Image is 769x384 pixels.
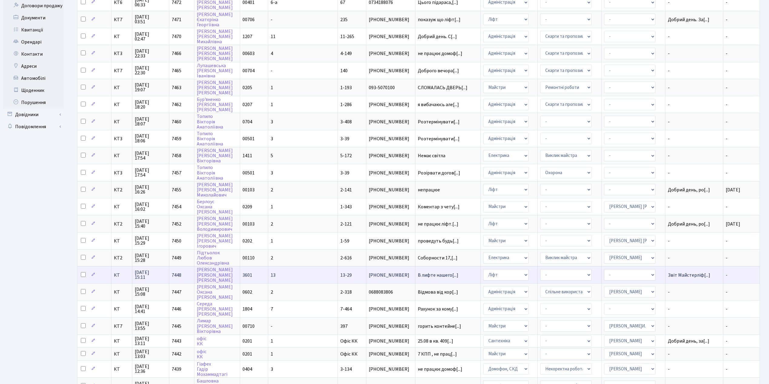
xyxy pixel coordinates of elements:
[271,366,273,373] span: 3
[243,351,252,357] span: 0201
[114,17,130,22] span: КТ7
[369,239,413,243] span: [PHONE_NUMBER]
[243,67,255,74] span: 00704
[418,67,459,74] span: Доброго вечора[...]
[340,152,352,159] span: 5-172
[418,289,458,295] span: Відмова від кор[...]
[271,101,273,108] span: 1
[340,203,352,210] span: 1-343
[726,50,728,57] span: -
[271,323,272,330] span: -
[172,306,181,312] span: 7446
[340,366,352,373] span: 3-134
[243,33,252,40] span: 1207
[340,170,349,176] span: 3-39
[3,109,64,121] a: Довідники
[271,272,276,278] span: 13
[726,187,740,193] span: [DATE]
[197,113,223,130] a: ТопилоВікторіяАнатоліївна
[197,130,223,147] a: ТопилоВікторіяАнатоліївна
[726,101,728,108] span: -
[726,119,728,125] span: -
[135,134,167,143] span: [DATE] 18:06
[369,367,413,372] span: [PHONE_NUMBER]
[114,255,130,260] span: КТ2
[271,289,273,295] span: 2
[726,33,728,40] span: -
[172,170,181,176] span: 7457
[135,83,167,92] span: [DATE] 19:07
[369,17,413,22] span: [PHONE_NUMBER]
[172,187,181,193] span: 7455
[726,135,728,142] span: -
[340,33,354,40] span: 11-265
[3,12,64,24] a: Документи
[197,267,233,284] a: [PERSON_NAME][PERSON_NAME][PERSON_NAME]
[340,323,348,330] span: 397
[114,34,130,39] span: КТ
[726,306,728,312] span: -
[197,181,233,198] a: [PERSON_NAME][PERSON_NAME]Миколайович
[135,100,167,109] span: [DATE] 18:20
[726,203,728,210] span: -
[369,102,413,107] span: [PHONE_NUMBER]
[369,273,413,278] span: [PHONE_NUMBER]
[668,102,721,107] span: -
[172,50,181,57] span: 7466
[668,221,710,227] span: Добрий день, ро[...]
[114,153,130,158] span: КТ
[340,135,349,142] span: 3-39
[271,152,273,159] span: 5
[271,255,273,261] span: 2
[197,96,233,113] a: Бур'яненко[PERSON_NAME][PERSON_NAME]
[114,290,130,295] span: КТ
[243,135,255,142] span: 00501
[668,136,721,141] span: -
[197,45,233,62] a: [PERSON_NAME][PERSON_NAME][PERSON_NAME]
[135,304,167,314] span: [DATE] 14:41
[418,272,458,278] span: В лифте нашего[...]
[3,121,64,133] a: Повідомлення
[369,255,413,260] span: [PHONE_NUMBER]
[369,352,413,356] span: [PHONE_NUMBER]
[243,306,252,312] span: 1804
[114,273,130,278] span: КТ
[243,84,252,91] span: 0205
[3,60,64,72] a: Адреси
[135,15,167,24] span: [DATE] 03:51
[418,84,467,91] span: СЛОМАЛАСЬ ДВЕРЬ[...]
[243,152,252,159] span: 1411
[172,203,181,210] span: 7454
[369,187,413,192] span: [PHONE_NUMBER]
[369,51,413,56] span: [PHONE_NUMBER]
[3,96,64,109] a: Порушення
[3,48,64,60] a: Контакти
[418,50,462,57] span: не працює домоф[...]
[668,51,721,56] span: -
[668,34,721,39] span: -
[114,239,130,243] span: КТ
[668,307,721,311] span: -
[114,339,130,343] span: КТ
[114,51,130,56] span: КТ3
[418,187,478,192] span: непрацюе
[135,236,167,246] span: [DATE] 15:29
[668,367,721,372] span: -
[114,102,130,107] span: КТ
[418,101,459,108] span: я вибачаюсь але[...]
[114,68,130,73] span: КТ7
[726,289,728,295] span: -
[114,85,130,90] span: КТ
[172,67,181,74] span: 7465
[135,321,167,331] span: [DATE] 13:55
[135,168,167,177] span: [DATE] 17:54
[418,306,458,312] span: Рахунок за кому[...]
[135,349,167,359] span: [DATE] 13:03
[135,253,167,263] span: [DATE] 15:28
[114,187,130,192] span: КТ2
[726,366,728,373] span: -
[668,171,721,175] span: -
[726,170,728,176] span: -
[271,84,273,91] span: 1
[369,68,413,73] span: [PHONE_NUMBER]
